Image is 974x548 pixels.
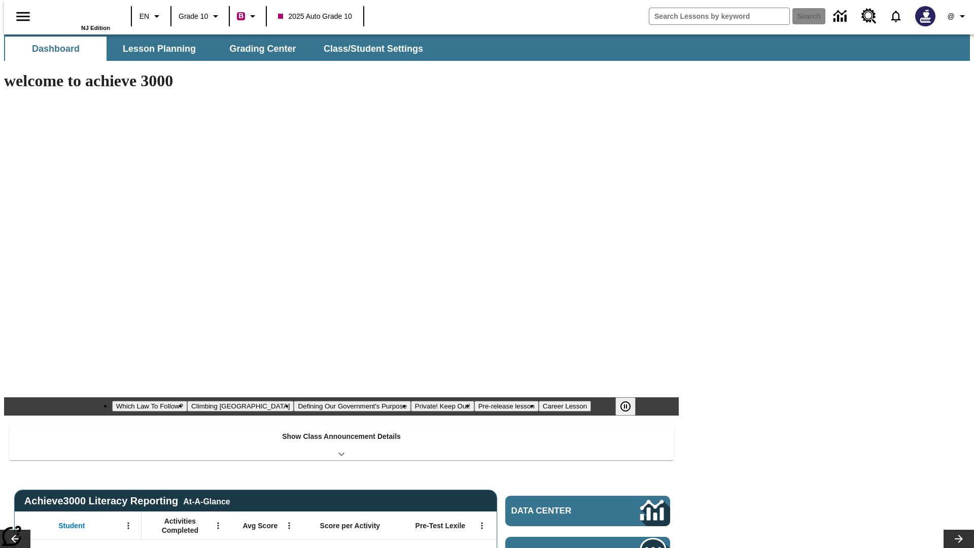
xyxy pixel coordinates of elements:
[183,495,230,506] div: At-A-Glance
[175,7,226,25] button: Grade: Grade 10, Select a grade
[615,397,636,416] button: Pause
[212,37,314,61] button: Grading Center
[294,401,410,412] button: Slide 3 Defining Our Government's Purpose
[140,11,149,22] span: EN
[8,2,38,31] button: Open side menu
[24,495,230,507] span: Achieve3000 Literacy Reporting
[615,397,646,416] div: Pause
[883,3,909,29] a: Notifications
[316,37,431,61] button: Class/Student Settings
[9,425,674,460] div: Show Class Announcement Details
[187,401,294,412] button: Slide 2 Climbing Mount Tai
[278,11,352,22] span: 2025 Auto Grade 10
[909,3,942,29] button: Select a new avatar
[511,506,606,516] span: Data Center
[112,401,187,412] button: Slide 1 Which Law To Follow?
[324,43,423,55] span: Class/Student Settings
[58,521,85,530] span: Student
[4,72,679,90] h1: welcome to achieve 3000
[5,37,107,61] button: Dashboard
[411,401,474,412] button: Slide 4 Private! Keep Out!
[474,518,490,533] button: Open Menu
[211,518,226,533] button: Open Menu
[320,521,380,530] span: Score per Activity
[4,35,970,61] div: SubNavbar
[135,7,167,25] button: Language: EN, Select a language
[44,5,110,25] a: Home
[242,521,277,530] span: Avg Score
[827,3,855,30] a: Data Center
[229,43,296,55] span: Grading Center
[147,517,214,535] span: Activities Completed
[109,37,210,61] button: Lesson Planning
[539,401,591,412] button: Slide 6 Career Lesson
[855,3,883,30] a: Resource Center, Will open in new tab
[915,6,935,26] img: Avatar
[942,7,974,25] button: Profile/Settings
[944,530,974,548] button: Lesson carousel, Next
[179,11,208,22] span: Grade 10
[123,43,196,55] span: Lesson Planning
[649,8,789,24] input: search field
[238,10,243,22] span: B
[415,521,466,530] span: Pre-Test Lexile
[505,496,670,526] a: Data Center
[282,518,297,533] button: Open Menu
[4,37,432,61] div: SubNavbar
[233,7,263,25] button: Boost Class color is violet red. Change class color
[44,4,110,31] div: Home
[474,401,539,412] button: Slide 5 Pre-release lesson
[32,43,80,55] span: Dashboard
[121,518,136,533] button: Open Menu
[81,25,110,31] span: NJ Edition
[282,431,401,442] p: Show Class Announcement Details
[947,11,954,22] span: @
